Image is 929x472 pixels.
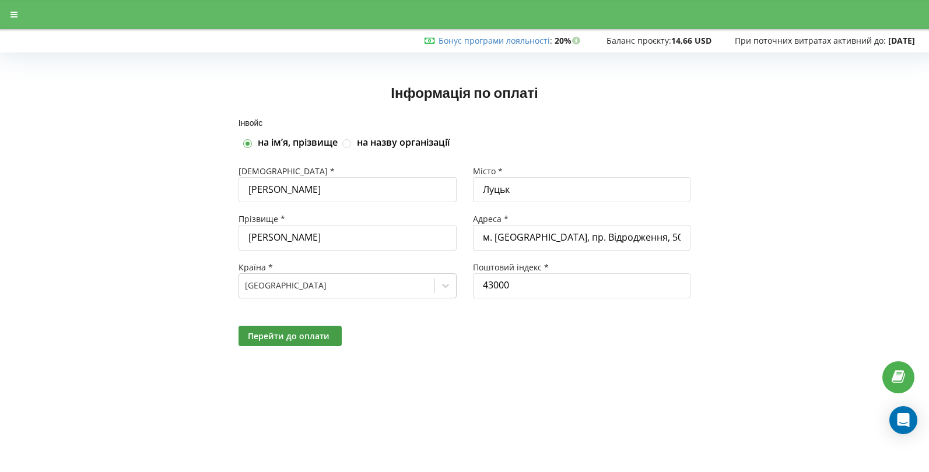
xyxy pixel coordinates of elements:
[555,35,583,46] strong: 20%
[735,35,886,46] span: При поточних витратах активний до:
[258,136,338,149] label: на імʼя, прізвище
[239,262,273,273] span: Країна *
[607,35,671,46] span: Баланс проєкту:
[473,213,509,224] span: Адреса *
[439,35,552,46] span: :
[439,35,550,46] a: Бонус програми лояльності
[239,165,335,177] span: [DEMOGRAPHIC_DATA] *
[239,118,263,128] span: Інвойс
[239,213,285,224] span: Прізвище *
[671,35,711,46] strong: 14,66 USD
[357,136,450,149] label: на назву організації
[248,330,329,341] span: Перейти до оплати
[888,35,915,46] strong: [DATE]
[391,84,538,101] span: Інформація по оплаті
[473,262,549,273] span: Поштовий індекс *
[239,326,342,346] button: Перейти до оплати
[473,165,503,177] span: Місто *
[889,406,917,434] div: Open Intercom Messenger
